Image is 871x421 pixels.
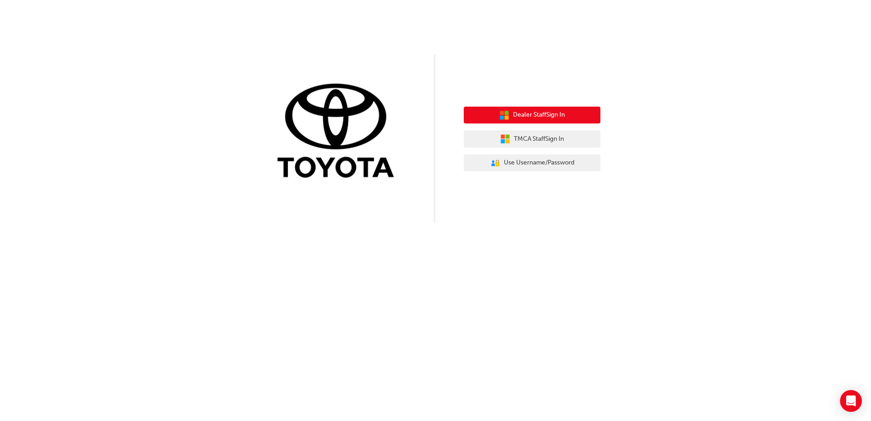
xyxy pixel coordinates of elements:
[464,107,600,124] button: Dealer StaffSign In
[840,390,862,412] div: Open Intercom Messenger
[504,158,574,168] span: Use Username/Password
[464,130,600,148] button: TMCA StaffSign In
[271,82,407,182] img: Trak
[464,154,600,172] button: Use Username/Password
[514,134,564,144] span: TMCA Staff Sign In
[513,110,565,120] span: Dealer Staff Sign In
